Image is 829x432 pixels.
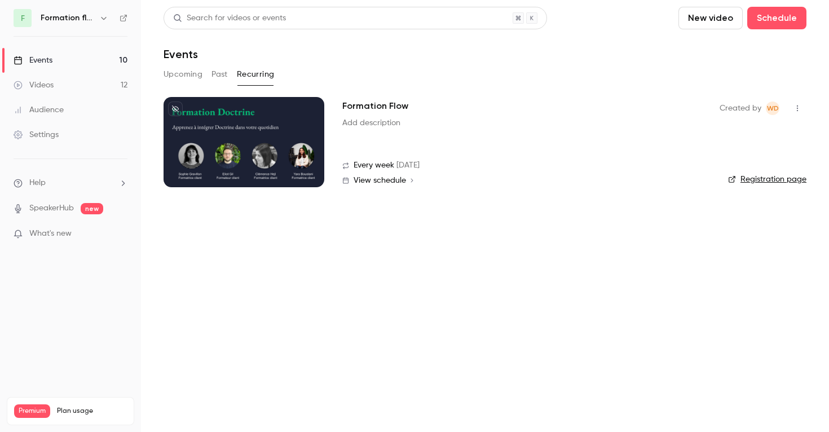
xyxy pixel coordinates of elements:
span: [DATE] [396,160,420,171]
button: Schedule [747,7,806,29]
span: Webinar Doctrine [766,102,779,115]
a: Formation Flow [342,99,408,113]
button: New video [678,7,743,29]
iframe: Noticeable Trigger [114,229,127,239]
div: Settings [14,129,59,140]
div: Events [14,55,52,66]
a: View schedule [342,176,702,185]
span: What's new [29,228,72,240]
button: Upcoming [164,65,202,83]
h6: Formation flow [41,12,95,24]
span: Plan usage [57,407,127,416]
button: Recurring [237,65,275,83]
span: Every week [354,160,394,171]
div: Videos [14,80,54,91]
span: Help [29,177,46,189]
h1: Events [164,47,198,61]
a: SpeakerHub [29,202,74,214]
a: Registration page [728,174,806,185]
div: Search for videos or events [173,12,286,24]
a: Add description [342,117,400,129]
li: help-dropdown-opener [14,177,127,189]
div: Audience [14,104,64,116]
span: F [21,12,25,24]
span: Premium [14,404,50,418]
span: new [81,203,103,214]
span: WD [767,102,779,115]
button: Past [211,65,228,83]
span: View schedule [354,177,406,184]
span: Created by [720,102,761,115]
